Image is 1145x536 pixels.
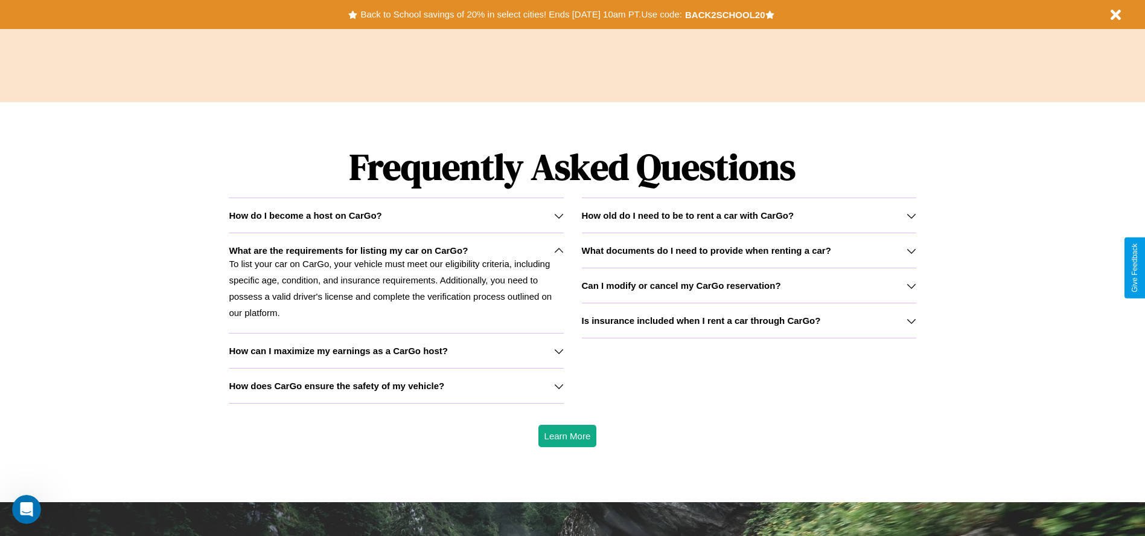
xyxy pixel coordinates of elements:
[357,6,684,23] button: Back to School savings of 20% in select cities! Ends [DATE] 10am PT.Use code:
[582,280,781,291] h3: Can I modify or cancel my CarGo reservation?
[229,210,381,221] h3: How do I become a host on CarGo?
[538,425,597,447] button: Learn More
[1131,244,1139,292] div: Give Feedback
[229,136,916,198] h1: Frequently Asked Questions
[582,210,794,221] h3: How old do I need to be to rent a car with CarGo?
[685,10,765,20] b: BACK2SCHOOL20
[229,346,448,356] h3: How can I maximize my earnings as a CarGo host?
[12,495,41,524] iframe: Intercom live chat
[229,245,468,256] h3: What are the requirements for listing my car on CarGo?
[229,256,563,321] p: To list your car on CarGo, your vehicle must meet our eligibility criteria, including specific ag...
[582,245,831,256] h3: What documents do I need to provide when renting a car?
[229,381,444,391] h3: How does CarGo ensure the safety of my vehicle?
[582,315,821,326] h3: Is insurance included when I rent a car through CarGo?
